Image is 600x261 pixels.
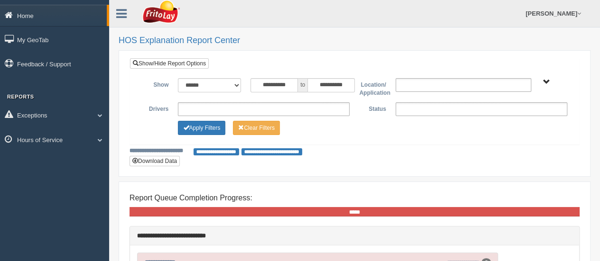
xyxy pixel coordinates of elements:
h4: Report Queue Completion Progress: [129,194,580,202]
label: Location/ Application [354,78,390,98]
button: Change Filter Options [178,121,225,135]
h2: HOS Explanation Report Center [119,36,591,45]
button: Download Data [129,156,180,166]
label: Status [354,102,390,114]
a: Show/Hide Report Options [130,58,209,69]
span: to [298,78,307,92]
label: Drivers [137,102,173,114]
button: Change Filter Options [233,121,280,135]
label: Show [137,78,173,90]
